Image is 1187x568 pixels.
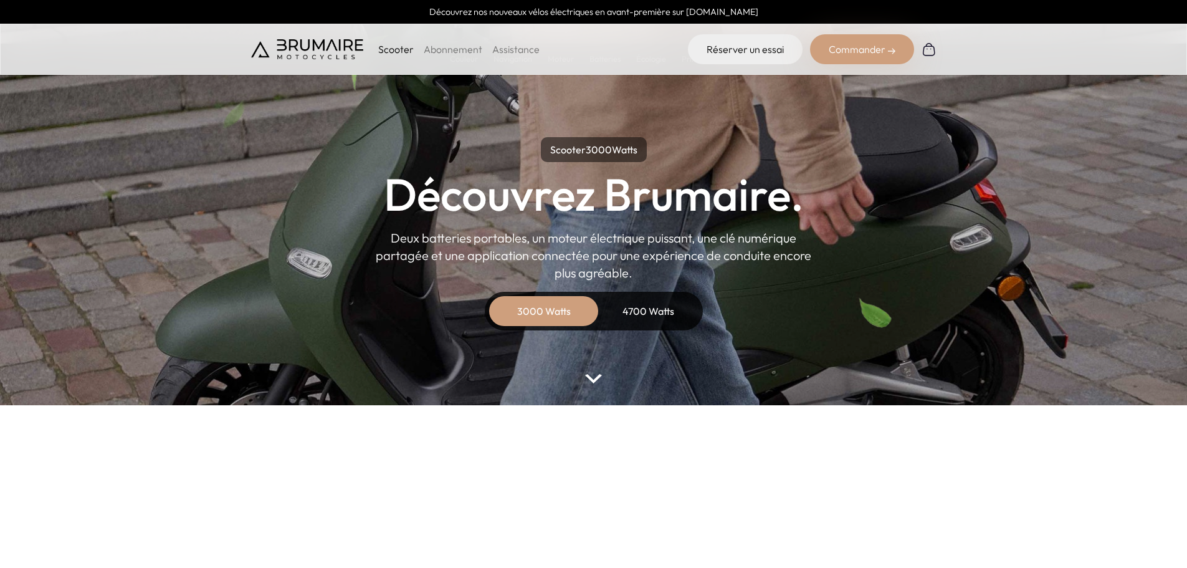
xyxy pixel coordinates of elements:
p: Deux batteries portables, un moteur électrique puissant, une clé numérique partagée et une applic... [376,229,812,282]
img: right-arrow-2.png [888,47,895,55]
a: Réserver un essai [688,34,803,64]
img: Panier [922,42,937,57]
h1: Découvrez Brumaire. [384,172,804,217]
div: Commander [810,34,914,64]
a: Assistance [492,43,540,55]
a: Abonnement [424,43,482,55]
span: 3000 [586,143,612,156]
div: 4700 Watts [599,296,698,326]
img: arrow-bottom.png [585,374,601,383]
p: Scooter Watts [541,137,647,162]
div: 3000 Watts [494,296,594,326]
img: Brumaire Motocycles [251,39,363,59]
p: Scooter [378,42,414,57]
